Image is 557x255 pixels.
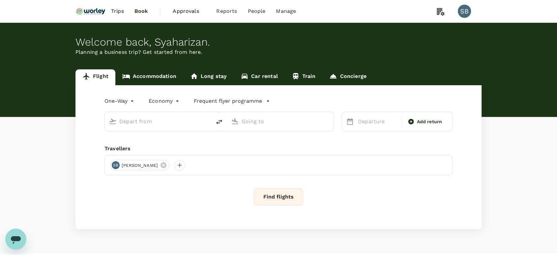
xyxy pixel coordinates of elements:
button: Find flights [254,188,303,205]
div: SB[PERSON_NAME] [110,160,169,170]
a: Concierge [322,69,373,85]
span: Trips [111,7,124,15]
button: Open [207,121,208,122]
a: Accommodation [115,69,183,85]
span: Book [134,7,148,15]
a: Flight [75,69,115,85]
p: Planning a business trip? Get started from here. [75,48,482,56]
button: Frequent flyer programme [194,97,270,105]
div: Economy [149,96,181,106]
span: Approvals [173,7,206,15]
input: Depart from [119,116,197,127]
iframe: Button to launch messaging window [5,229,26,250]
img: Ranhill Worley Sdn Bhd [75,4,106,18]
div: One-Way [104,96,135,106]
p: Departure [358,118,397,126]
a: Long stay [183,69,234,85]
a: Car rental [234,69,285,85]
span: Add return [417,118,442,125]
a: Train [285,69,323,85]
div: Travellers [104,145,453,153]
p: Frequent flyer programme [194,97,262,105]
span: Manage [276,7,296,15]
div: SB [112,161,120,169]
span: Reports [216,7,237,15]
span: [PERSON_NAME] [118,162,162,169]
span: People [248,7,265,15]
button: Open [329,121,330,122]
div: Welcome back , Syaharizan . [75,36,482,48]
button: delete [211,114,227,130]
div: SB [458,5,471,18]
input: Going to [242,116,320,127]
